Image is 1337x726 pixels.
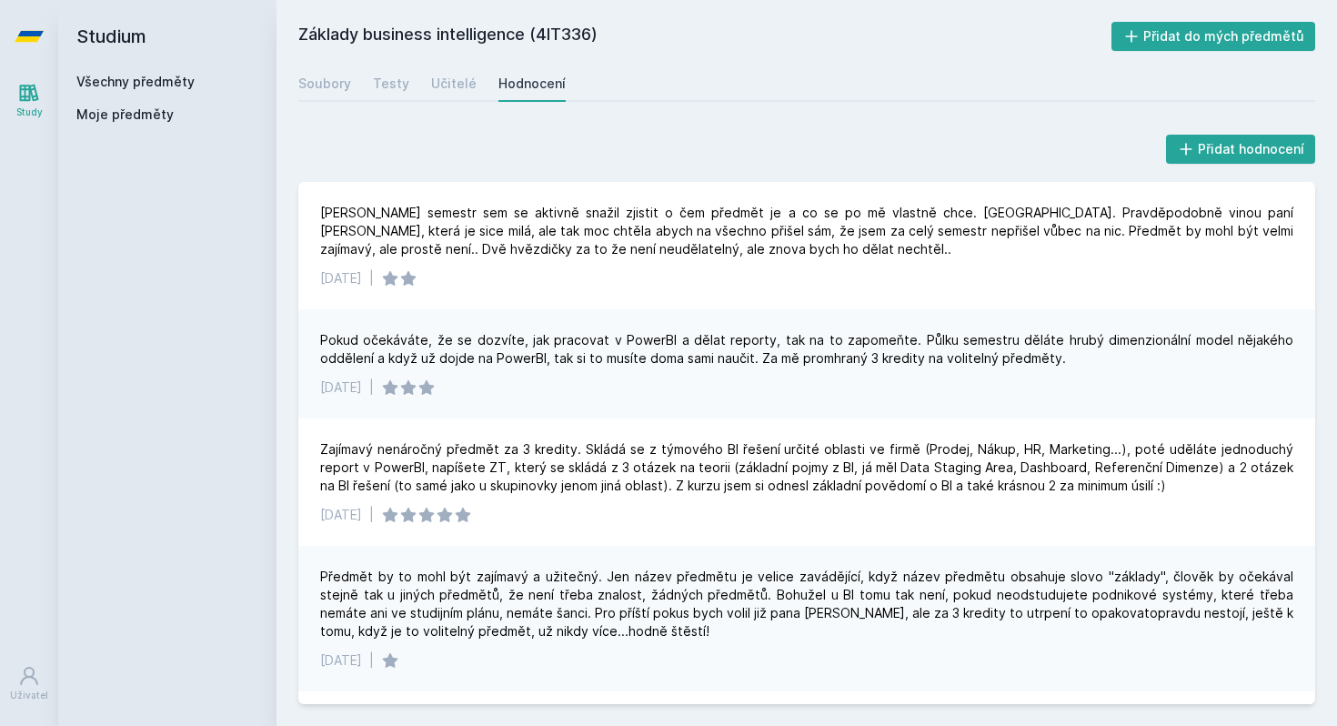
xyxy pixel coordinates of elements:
[320,506,362,524] div: [DATE]
[373,66,409,102] a: Testy
[369,506,374,524] div: |
[320,568,1293,640] div: Předmět by to mohl být zajímavý a užitečný. Jen název předmětu je velice zavádějící, když název p...
[320,440,1293,495] div: Zajímavý nenáročný předmět za 3 kredity. Skládá se z týmového BI řešení určité oblasti ve firmě (...
[498,75,566,93] div: Hodnocení
[4,656,55,711] a: Uživatel
[16,106,43,119] div: Study
[320,269,362,287] div: [DATE]
[431,75,477,93] div: Učitelé
[320,331,1293,368] div: Pokud očekáváte, že se dozvíte, jak pracovat v PowerBI a dělat reporty, tak na to zapomeňte. Půlk...
[1111,22,1316,51] button: Přidat do mých předmětů
[320,378,362,397] div: [DATE]
[298,66,351,102] a: Soubory
[1166,135,1316,164] button: Přidat hodnocení
[298,22,1111,51] h2: Základy business intelligence (4IT336)
[498,66,566,102] a: Hodnocení
[369,651,374,670] div: |
[298,75,351,93] div: Soubory
[369,269,374,287] div: |
[4,73,55,128] a: Study
[431,66,477,102] a: Učitelé
[369,378,374,397] div: |
[76,74,195,89] a: Všechny předměty
[320,204,1293,258] div: [PERSON_NAME] semestr sem se aktivně snažil zjistit o čem předmět je a co se po mě vlastně chce. ...
[76,106,174,124] span: Moje předměty
[373,75,409,93] div: Testy
[10,689,48,702] div: Uživatel
[320,651,362,670] div: [DATE]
